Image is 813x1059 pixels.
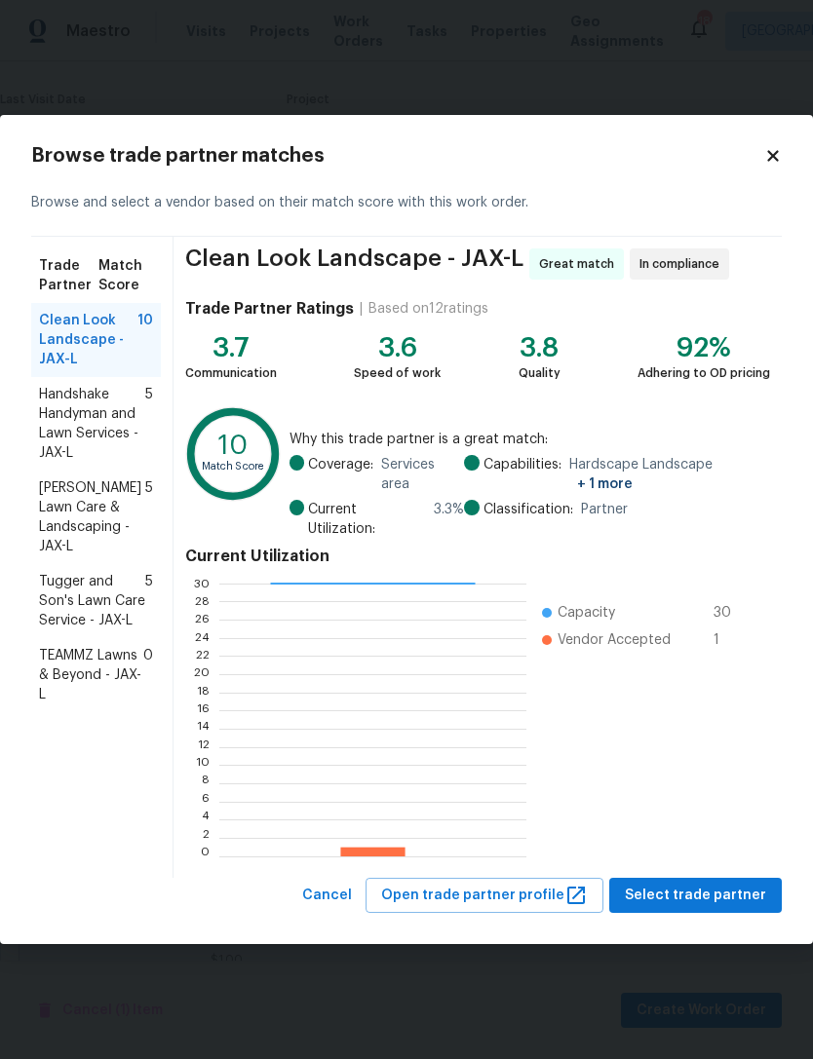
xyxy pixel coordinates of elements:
[39,385,145,463] span: Handshake Handyman and Lawn Services - JAX-L
[484,455,561,494] span: Capabilities:
[195,631,210,643] text: 24
[558,603,615,623] span: Capacity
[577,477,633,491] span: + 1 more
[201,850,210,861] text: 0
[195,614,210,625] text: 26
[39,572,145,630] span: Tugger and Son's Lawn Care Service - JAX-L
[202,462,265,473] text: Match Score
[31,170,782,237] div: Browse and select a vendor based on their match score with this work order.
[366,878,603,914] button: Open trade partner profile
[185,547,770,566] h4: Current Utilization
[185,299,354,319] h4: Trade Partner Ratings
[558,630,671,650] span: Vendor Accepted
[185,338,277,358] div: 3.7
[196,650,210,662] text: 22
[202,795,210,807] text: 6
[368,299,488,319] div: Based on 12 ratings
[202,777,210,789] text: 8
[539,254,622,274] span: Great match
[638,363,770,383] div: Adhering to OD pricing
[294,878,360,914] button: Cancel
[484,500,573,519] span: Classification:
[194,577,210,588] text: 30
[519,363,561,383] div: Quality
[290,430,770,449] span: Why this trade partner is a great match:
[354,338,441,358] div: 3.6
[197,686,210,698] text: 18
[195,595,210,607] text: 28
[198,740,210,752] text: 12
[354,299,368,319] div: |
[354,363,441,383] div: Speed of work
[714,603,745,623] span: 30
[39,646,143,704] span: TEAMMZ Lawns & Beyond - JAX-L
[197,704,210,716] text: 16
[203,832,210,844] text: 2
[714,630,745,650] span: 1
[381,884,588,908] span: Open trade partner profile
[639,254,727,274] span: In compliance
[218,433,248,459] text: 10
[39,311,137,369] span: Clean Look Landscape - JAX-L
[302,884,352,908] span: Cancel
[519,338,561,358] div: 3.8
[609,878,782,914] button: Select trade partner
[145,385,153,463] span: 5
[197,723,210,735] text: 14
[31,146,764,166] h2: Browse trade partner matches
[194,668,210,680] text: 20
[569,455,770,494] span: Hardscape Landscape
[308,500,426,539] span: Current Utilization:
[98,256,153,295] span: Match Score
[145,478,153,556] span: 5
[185,363,277,383] div: Communication
[581,500,628,519] span: Partner
[308,455,373,494] span: Coverage:
[143,646,153,704] span: 0
[638,338,770,358] div: 92%
[196,759,210,771] text: 10
[434,500,464,539] span: 3.3 %
[202,813,210,825] text: 4
[39,256,98,295] span: Trade Partner
[185,248,523,280] span: Clean Look Landscape - JAX-L
[381,455,464,494] span: Services area
[39,478,145,556] span: [PERSON_NAME] Lawn Care & Landscaping - JAX-L
[137,311,153,369] span: 10
[625,884,766,908] span: Select trade partner
[145,572,153,630] span: 5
